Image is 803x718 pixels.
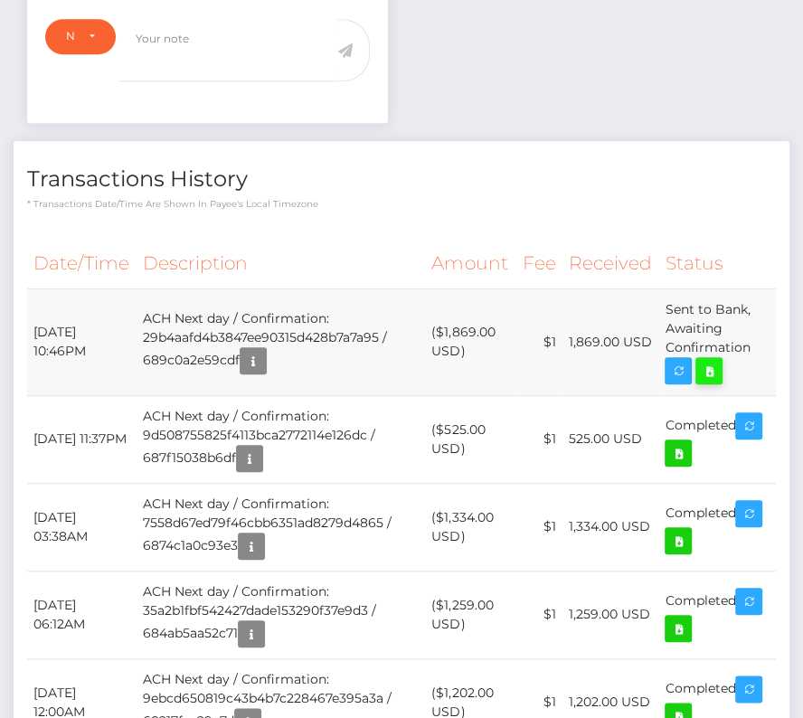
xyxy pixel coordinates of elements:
td: 1,334.00 USD [562,483,658,571]
th: Status [658,239,776,288]
th: Amount [425,239,516,288]
td: Sent to Bank, Awaiting Confirmation [658,288,776,395]
td: ($1,869.00 USD) [425,288,516,395]
td: [DATE] 11:37PM [27,395,137,483]
td: ACH Next day / Confirmation: 7558d67ed79f46cbb6351ad8279d4865 / 6874c1a0c93e3 [137,483,426,571]
td: 525.00 USD [562,395,658,483]
td: $1 [516,288,562,395]
td: Completed [658,483,776,571]
td: $1 [516,483,562,571]
td: ACH Next day / Confirmation: 35a2b1fbf542427dade153290f37e9d3 / 684ab5aa52c71 [137,571,426,658]
td: [DATE] 06:12AM [27,571,137,658]
td: ($1,334.00 USD) [425,483,516,571]
td: 1,869.00 USD [562,288,658,395]
th: Received [562,239,658,288]
th: Description [137,239,426,288]
td: ACH Next day / Confirmation: 9d508755825f4113bca2772114e126dc / 687f15038b6df [137,395,426,483]
td: ($525.00 USD) [425,395,516,483]
td: $1 [516,395,562,483]
td: ACH Next day / Confirmation: 29b4aafd4b3847ee90315d428b7a7a95 / 689c0a2e59cdf [137,288,426,395]
td: Completed [658,395,776,483]
th: Date/Time [27,239,137,288]
h4: Transactions History [27,164,776,195]
td: [DATE] 10:46PM [27,288,137,395]
td: $1 [516,571,562,658]
p: * Transactions date/time are shown in payee's local timezone [27,197,776,211]
th: Fee [516,239,562,288]
button: Note Type [45,19,116,53]
div: Note Type [66,29,74,43]
td: ($1,259.00 USD) [425,571,516,658]
td: [DATE] 03:38AM [27,483,137,571]
td: Completed [658,571,776,658]
td: 1,259.00 USD [562,571,658,658]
